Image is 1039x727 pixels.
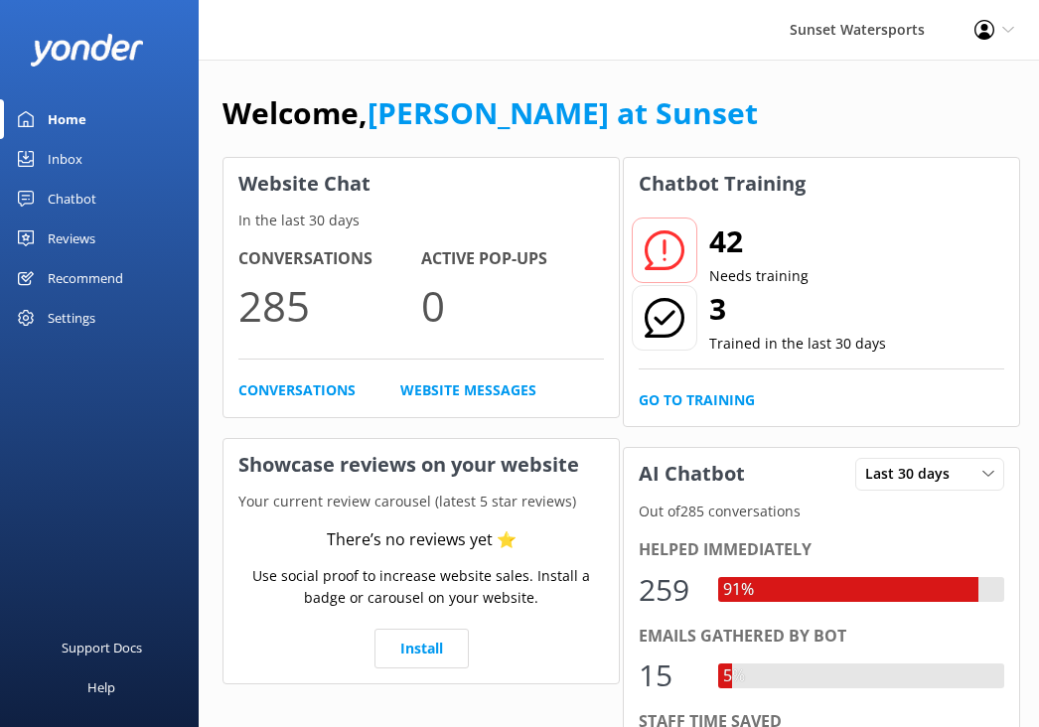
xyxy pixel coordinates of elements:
p: 0 [421,272,604,339]
h1: Welcome, [223,89,758,137]
p: In the last 30 days [223,210,619,231]
img: yonder-white-logo.png [30,34,144,67]
p: Needs training [709,265,809,287]
div: Reviews [48,218,95,258]
a: Install [374,629,469,668]
div: 259 [639,566,698,614]
h4: Conversations [238,246,421,272]
a: Conversations [238,379,356,401]
div: Settings [48,298,95,338]
div: Chatbot [48,179,96,218]
a: [PERSON_NAME] at Sunset [368,92,758,133]
div: Recommend [48,258,123,298]
div: Support Docs [62,628,142,667]
h3: Showcase reviews on your website [223,439,619,491]
p: Trained in the last 30 days [709,333,886,355]
h2: 42 [709,218,809,265]
div: Helped immediately [639,537,1004,563]
h2: 3 [709,285,886,333]
p: Out of 285 conversations [624,501,1019,522]
p: 285 [238,272,421,339]
div: Help [87,667,115,707]
a: Go to Training [639,389,755,411]
a: Website Messages [400,379,536,401]
h3: Chatbot Training [624,158,820,210]
span: Last 30 days [865,463,962,485]
h3: AI Chatbot [624,448,760,500]
div: Inbox [48,139,82,179]
p: Use social proof to increase website sales. Install a badge or carousel on your website. [238,565,604,610]
h4: Active Pop-ups [421,246,604,272]
p: Your current review carousel (latest 5 star reviews) [223,491,619,512]
div: 5% [718,663,750,689]
div: Home [48,99,86,139]
div: There’s no reviews yet ⭐ [327,527,517,553]
div: 15 [639,652,698,699]
div: 91% [718,577,759,603]
div: Emails gathered by bot [639,624,1004,650]
h3: Website Chat [223,158,619,210]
